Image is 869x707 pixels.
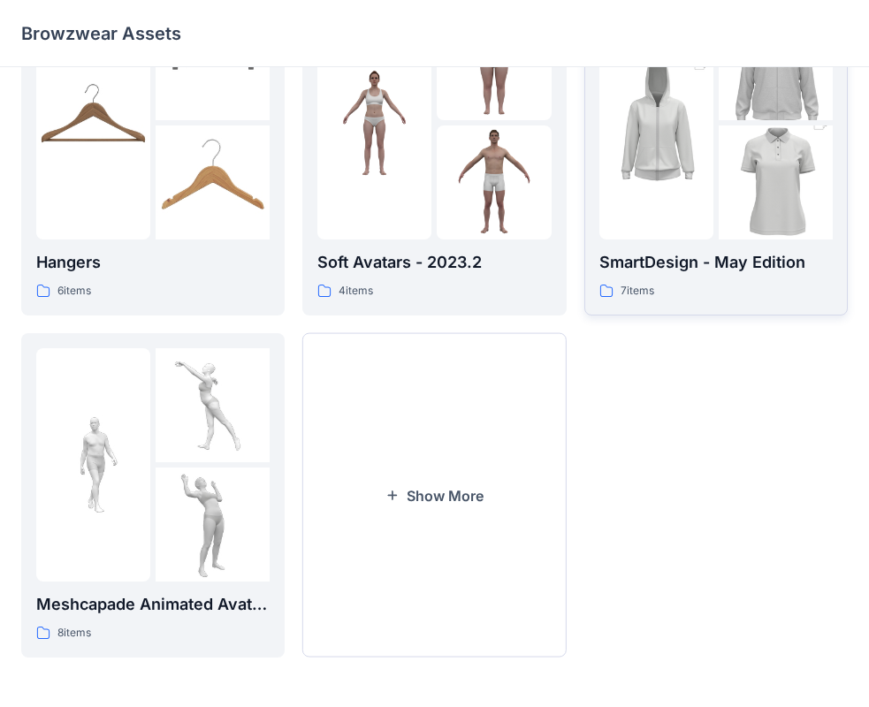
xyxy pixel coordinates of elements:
p: Hangers [36,250,270,275]
p: Browzwear Assets [21,21,181,46]
img: folder 3 [437,125,551,239]
img: folder 3 [156,468,270,582]
img: folder 1 [599,37,713,209]
img: folder 1 [317,65,431,179]
p: 7 items [621,282,654,300]
p: Soft Avatars - 2023.2 [317,250,551,275]
img: folder 1 [36,407,150,521]
button: Show More [302,333,566,658]
img: folder 2 [156,348,270,462]
a: folder 1folder 2folder 3Meshcapade Animated Avatars8items [21,333,285,658]
p: 6 items [57,282,91,300]
img: folder 1 [36,65,150,179]
img: folder 3 [156,125,270,239]
p: 8 items [57,624,91,642]
p: SmartDesign - May Edition [599,250,833,275]
p: 4 items [339,282,373,300]
p: Meshcapade Animated Avatars [36,592,270,617]
img: folder 3 [719,97,833,269]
